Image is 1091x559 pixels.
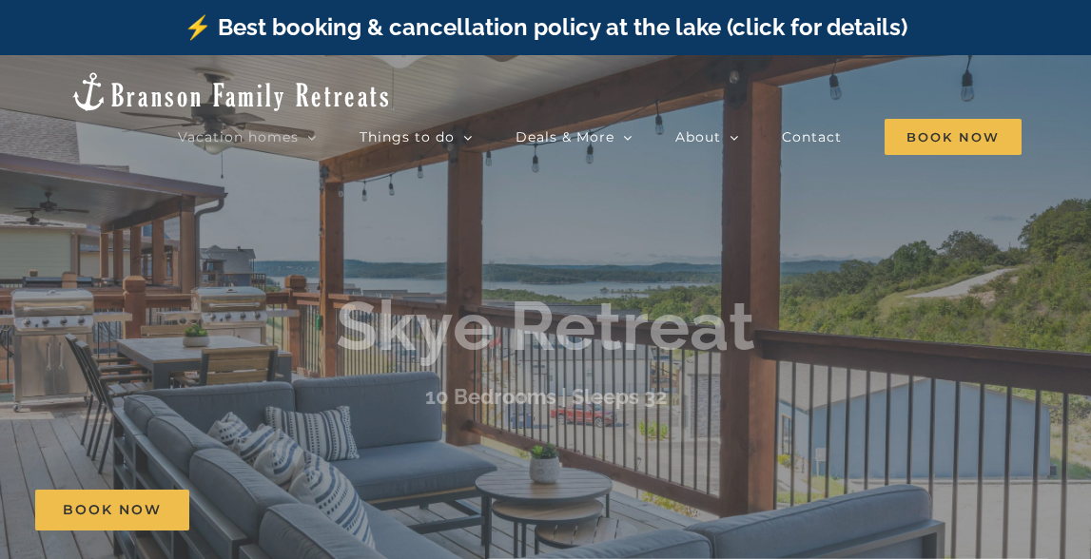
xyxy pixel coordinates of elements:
[35,490,189,530] a: Book Now
[675,118,739,156] a: About
[184,13,907,41] a: ⚡️ Best booking & cancellation policy at the lake (click for details)
[63,502,162,518] span: Book Now
[360,130,455,144] span: Things to do
[885,119,1022,155] span: Book Now
[178,130,299,144] span: Vacation homes
[675,130,721,144] span: About
[516,130,614,144] span: Deals & More
[336,285,755,366] b: Skye Retreat
[178,118,1022,156] nav: Main Menu
[178,118,317,156] a: Vacation homes
[69,70,392,113] img: Branson Family Retreats Logo
[360,118,473,156] a: Things to do
[425,384,667,409] h3: 10 Bedrooms | Sleeps 32
[782,130,842,144] span: Contact
[516,118,633,156] a: Deals & More
[782,118,842,156] a: Contact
